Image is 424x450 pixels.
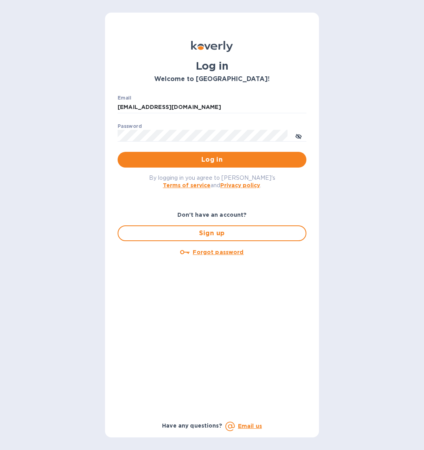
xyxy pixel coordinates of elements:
img: Koverly [191,41,233,52]
label: Password [118,124,142,129]
b: Have any questions? [162,422,222,429]
u: Forgot password [193,249,243,255]
label: Email [118,96,131,101]
h1: Log in [118,60,306,72]
span: Sign up [125,229,299,238]
input: Enter email address [118,101,306,113]
a: Email us [238,423,262,429]
a: Privacy policy [220,182,260,188]
b: Don't have an account? [177,212,247,218]
a: Terms of service [163,182,210,188]
button: Sign up [118,225,306,241]
button: Log in [118,152,306,168]
button: toggle password visibility [291,128,306,144]
h3: Welcome to [GEOGRAPHIC_DATA]! [118,76,306,83]
span: By logging in you agree to [PERSON_NAME]'s and . [149,175,275,188]
span: Log in [124,155,300,164]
